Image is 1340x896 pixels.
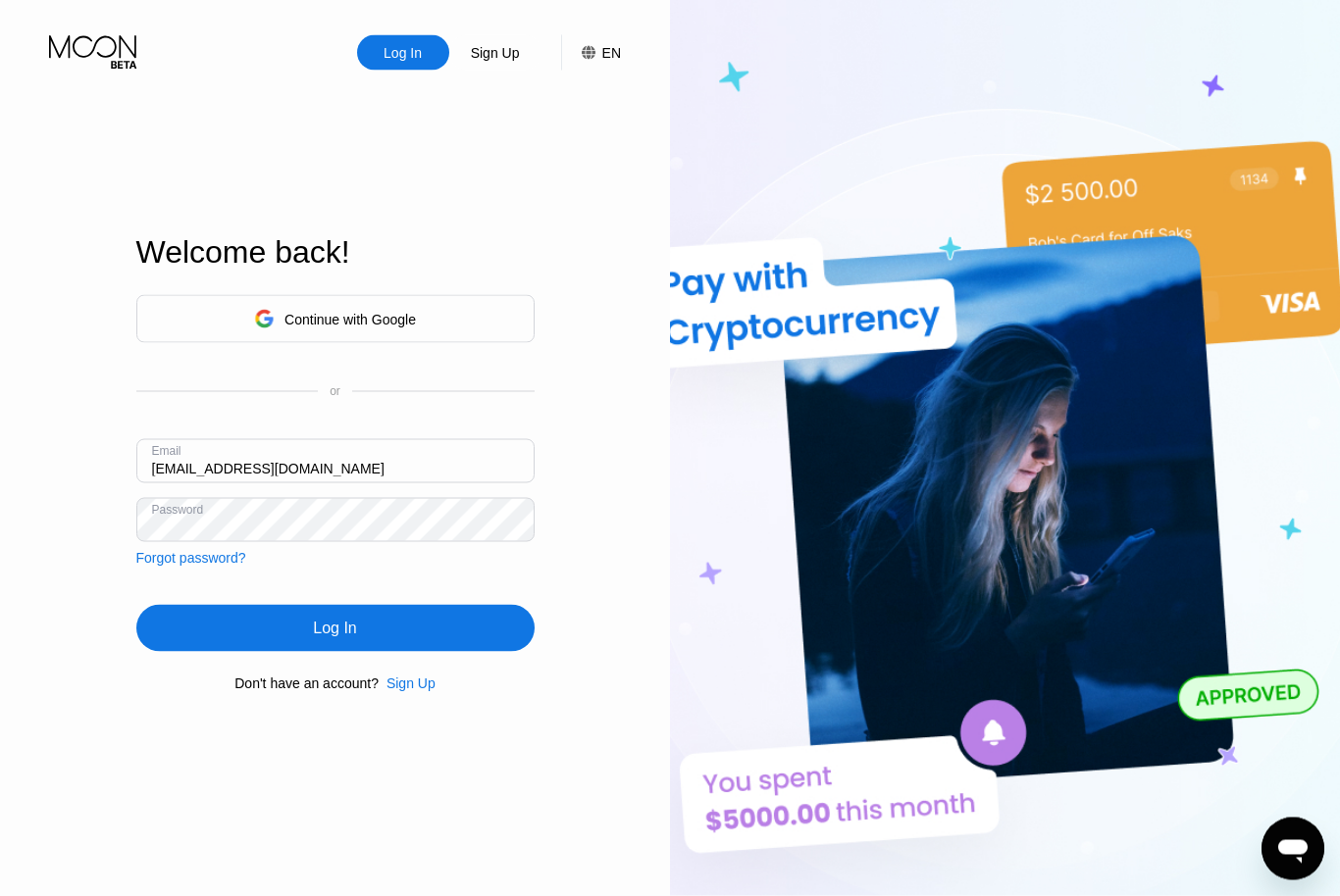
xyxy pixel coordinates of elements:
[152,503,204,517] div: Password
[136,605,535,652] div: Log In
[136,550,246,566] div: Forgot password?
[602,45,621,61] div: EN
[330,384,340,398] div: or
[234,675,379,691] div: Don't have an account?
[136,234,535,271] div: Welcome back!
[382,43,424,63] div: Log In
[1262,818,1324,880] iframe: Button to launch messaging window
[469,43,522,63] div: Sign Up
[152,444,181,458] div: Email
[313,619,356,638] div: Log In
[284,312,416,327] div: Continue with Google
[136,295,535,343] div: Continue with Google
[561,35,621,71] div: EN
[449,35,541,71] div: Sign Up
[357,35,449,71] div: Log In
[387,675,436,691] div: Sign Up
[379,675,436,691] div: Sign Up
